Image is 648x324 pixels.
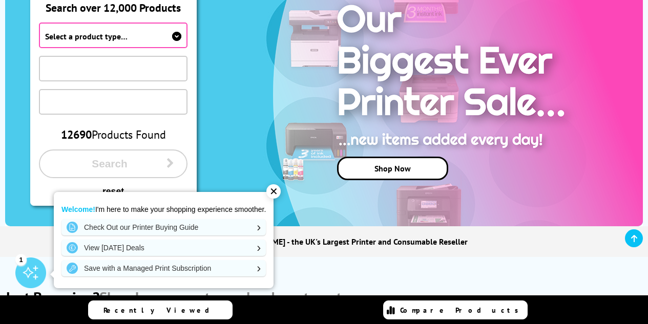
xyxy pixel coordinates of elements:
[88,300,233,319] a: Recently Viewed
[266,184,281,199] div: ✕
[337,157,448,180] a: Shop Now
[103,306,220,315] span: Recently Viewed
[61,205,95,213] strong: Welcome!
[39,149,188,178] button: Search
[15,254,27,265] div: 1
[61,205,266,214] p: I'm here to make your shopping experience smoother.
[39,127,188,142] div: Products Found
[53,158,167,170] span: Search
[61,260,266,276] a: Save with a Managed Print Subscription
[180,236,468,247] h1: Welcome to [DOMAIN_NAME] - the UK's Largest Printer and Consumable Reseller
[400,306,524,315] span: Compare Products
[45,31,128,41] span: Select a product type…
[383,300,528,319] a: Compare Products
[61,127,92,142] span: 12690
[39,186,188,198] button: reset
[5,288,360,307] div: Just Browsing?
[61,219,266,235] a: Check Out our Printer Buying Guide
[61,240,266,256] a: View [DATE] Deals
